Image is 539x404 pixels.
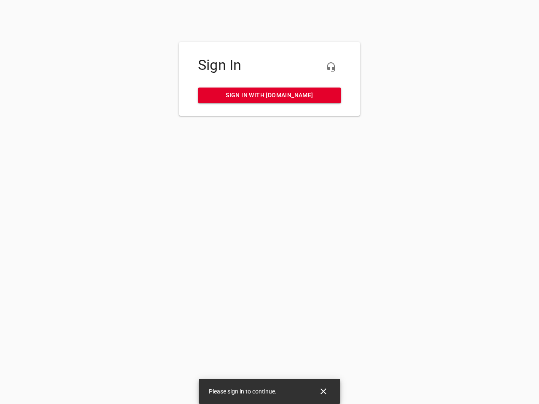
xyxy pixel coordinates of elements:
[321,57,341,77] button: Live Chat
[205,90,334,101] span: Sign in with [DOMAIN_NAME]
[198,88,341,103] a: Sign in with [DOMAIN_NAME]
[209,388,277,395] span: Please sign in to continue.
[198,57,341,74] h4: Sign In
[313,381,334,401] button: Close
